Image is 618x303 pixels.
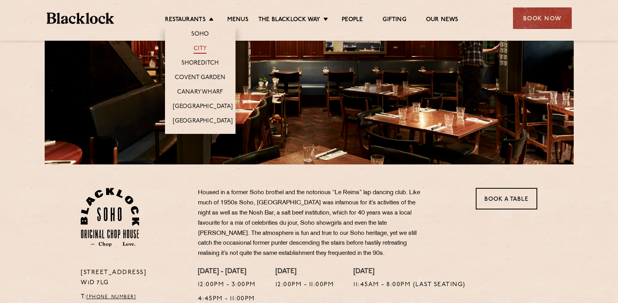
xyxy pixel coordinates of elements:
h4: [DATE] - [DATE] [198,268,256,276]
a: Gifting [382,16,406,25]
p: 12:00pm - 3:00pm [198,280,256,290]
img: BL_Textured_Logo-footer-cropped.svg [47,13,114,24]
a: The Blacklock Way [258,16,320,25]
a: Our News [426,16,459,25]
p: 11:45am - 8:00pm (Last seating) [353,280,466,290]
a: Restaurants [165,16,206,25]
a: Covent Garden [175,74,225,83]
a: Book a Table [476,188,537,209]
a: [GEOGRAPHIC_DATA] [173,103,233,112]
p: Housed in a former Soho brothel and the notorious “Le Reims” lap dancing club. Like much of 1950s... [198,188,429,259]
a: Shoreditch [181,60,219,68]
div: Book Now [513,7,572,29]
a: City [194,45,207,54]
a: Soho [191,31,209,39]
h4: [DATE] [353,268,466,276]
h4: [DATE] [275,268,334,276]
a: Canary Wharf [177,88,223,97]
a: [GEOGRAPHIC_DATA] [173,117,233,126]
img: Soho-stamp-default.svg [81,188,139,247]
a: People [342,16,363,25]
a: Menus [227,16,248,25]
p: [STREET_ADDRESS] W1D 7LG [81,268,186,288]
p: T: [81,292,186,302]
a: [PHONE_NUMBER] [87,295,136,299]
p: 12:00pm - 11:00pm [275,280,334,290]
